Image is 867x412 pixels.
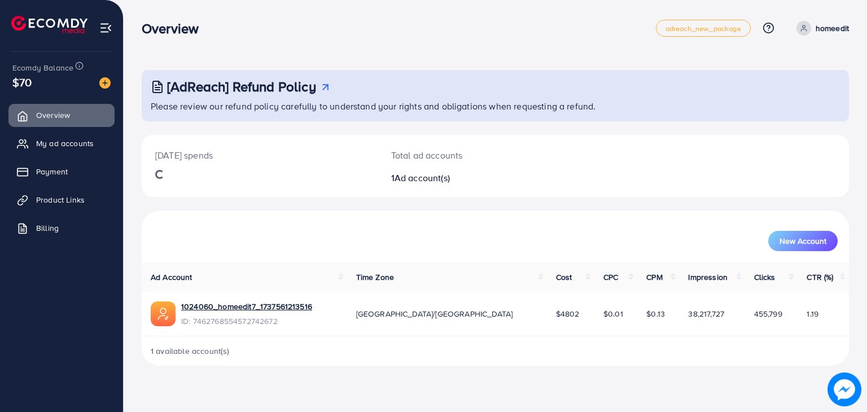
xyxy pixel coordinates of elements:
[827,372,861,406] img: image
[646,308,665,319] span: $0.13
[142,20,208,37] h3: Overview
[8,189,115,211] a: Product Links
[792,21,849,36] a: homeedit
[36,194,85,205] span: Product Links
[754,308,782,319] span: 455,799
[603,271,618,283] span: CPC
[807,271,833,283] span: CTR (%)
[688,308,724,319] span: 38,217,727
[656,20,751,37] a: adreach_new_package
[8,132,115,155] a: My ad accounts
[556,308,580,319] span: $4802
[181,301,312,312] a: 1024060_homeedit7_1737561213516
[12,62,73,73] span: Ecomdy Balance
[8,160,115,183] a: Payment
[807,308,818,319] span: 1.19
[11,16,87,33] img: logo
[36,166,68,177] span: Payment
[151,271,192,283] span: Ad Account
[151,345,230,357] span: 1 available account(s)
[356,271,394,283] span: Time Zone
[816,21,849,35] p: homeedit
[646,271,662,283] span: CPM
[167,78,316,95] h3: [AdReach] Refund Policy
[99,21,112,34] img: menu
[8,217,115,239] a: Billing
[36,138,94,149] span: My ad accounts
[768,231,838,251] button: New Account
[151,99,842,113] p: Please review our refund policy carefully to understand your rights and obligations when requesti...
[8,104,115,126] a: Overview
[665,25,741,32] span: adreach_new_package
[754,271,776,283] span: Clicks
[688,271,728,283] span: Impression
[151,301,176,326] img: ic-ads-acc.e4c84228.svg
[603,308,623,319] span: $0.01
[780,237,826,245] span: New Account
[391,148,541,162] p: Total ad accounts
[181,315,312,327] span: ID: 7462768554572742672
[395,172,450,184] span: Ad account(s)
[155,148,364,162] p: [DATE] spends
[391,173,541,183] h2: 1
[12,74,32,90] span: $70
[36,222,59,234] span: Billing
[556,271,572,283] span: Cost
[99,77,111,89] img: image
[356,308,513,319] span: [GEOGRAPHIC_DATA]/[GEOGRAPHIC_DATA]
[36,109,70,121] span: Overview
